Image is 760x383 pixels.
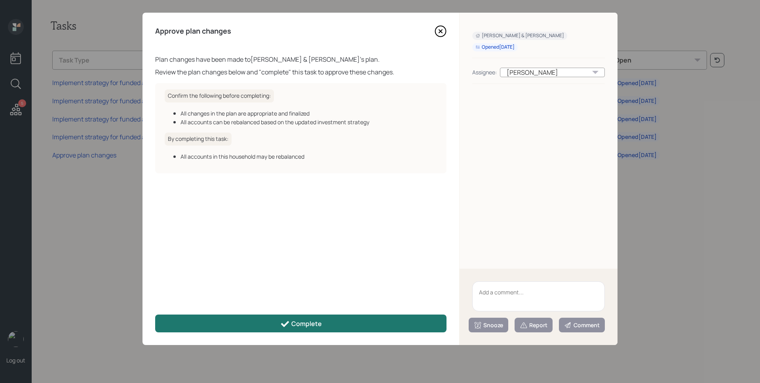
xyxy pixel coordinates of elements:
div: [PERSON_NAME] & [PERSON_NAME] [475,32,564,39]
div: Assignee: [472,68,497,76]
button: Snooze [469,318,508,332]
div: [PERSON_NAME] [500,68,605,77]
div: Snooze [474,321,503,329]
h6: By completing this task: [165,133,232,146]
button: Complete [155,315,446,332]
h4: Approve plan changes [155,27,231,36]
div: All changes in the plan are appropriate and finalized [180,109,437,118]
div: Plan changes have been made to [PERSON_NAME] & [PERSON_NAME] 's plan. [155,55,446,64]
div: Comment [564,321,600,329]
button: Comment [559,318,605,332]
div: Report [520,321,547,329]
h6: Confirm the following before completing: [165,89,274,102]
div: All accounts can be rebalanced based on the updated investment strategy [180,118,437,126]
div: All accounts in this household may be rebalanced [180,152,437,161]
div: Opened [DATE] [475,44,515,51]
div: Review the plan changes below and "complete" this task to approve these changes. [155,67,446,77]
div: Complete [280,319,322,329]
button: Report [515,318,553,332]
